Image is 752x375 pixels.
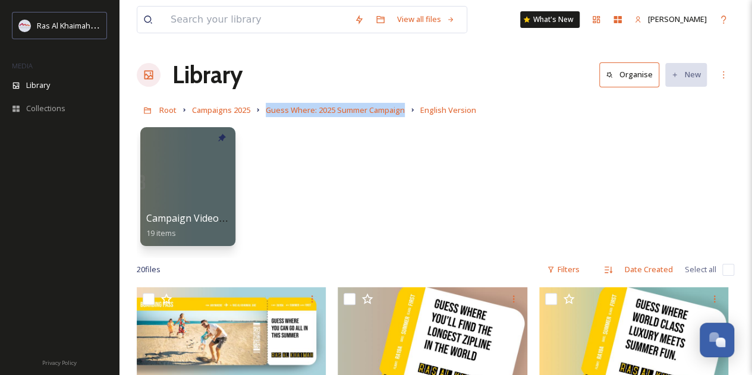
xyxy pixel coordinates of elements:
[146,228,176,238] span: 19 items
[665,63,707,86] button: New
[700,323,734,357] button: Open Chat
[648,14,707,24] span: [PERSON_NAME]
[165,7,348,33] input: Search your library
[420,105,476,115] span: English Version
[26,103,65,114] span: Collections
[26,80,50,91] span: Library
[12,61,33,70] span: MEDIA
[137,264,161,275] span: 20 file s
[42,355,77,369] a: Privacy Policy
[520,11,580,28] a: What's New
[146,213,265,238] a: Campaign Videos - English19 items
[599,62,665,87] a: Organise
[172,57,243,93] a: Library
[146,212,265,225] span: Campaign Videos - English
[19,20,31,31] img: Logo_RAKTDA_RGB-01.png
[266,103,405,117] a: Guess Where: 2025 Summer Campaign
[685,264,716,275] span: Select all
[37,20,205,31] span: Ras Al Khaimah Tourism Development Authority
[628,8,713,31] a: [PERSON_NAME]
[599,62,659,87] button: Organise
[541,258,586,281] div: Filters
[391,8,461,31] a: View all files
[42,359,77,367] span: Privacy Policy
[420,103,476,117] a: English Version
[159,103,177,117] a: Root
[192,105,250,115] span: Campaigns 2025
[159,105,177,115] span: Root
[619,258,679,281] div: Date Created
[266,105,405,115] span: Guess Where: 2025 Summer Campaign
[192,103,250,117] a: Campaigns 2025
